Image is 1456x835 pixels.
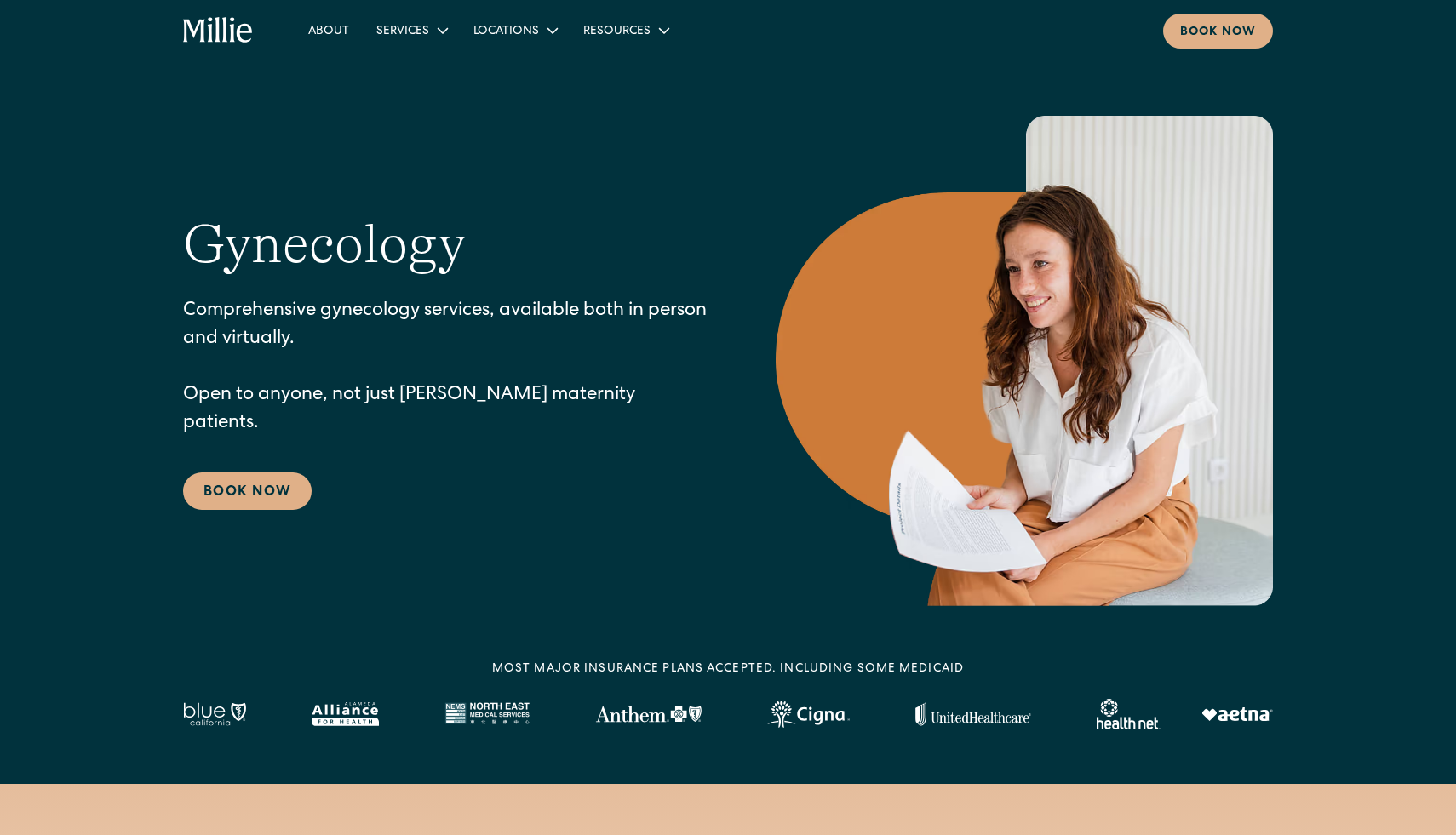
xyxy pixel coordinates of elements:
[460,16,570,44] div: Locations
[583,23,651,41] div: Resources
[183,702,246,726] img: Blue California logo
[183,298,708,438] p: Comprehensive gynecology services, available both in person and virtually. Open to anyone, not ju...
[183,17,254,44] a: home
[312,702,379,726] img: Alameda Alliance logo
[183,472,312,510] a: Book Now
[776,116,1273,606] img: Smiling woman holding documents during a consultation, reflecting supportive guidance in maternit...
[1201,707,1273,721] img: Aetna logo
[1097,699,1161,729] img: Healthnet logo
[915,702,1031,726] img: United Healthcare logo
[570,16,681,44] div: Resources
[295,16,363,44] a: About
[183,212,466,277] h1: Gynecology
[1163,14,1273,49] a: Book now
[595,706,702,723] img: Anthem Logo
[1180,24,1256,42] div: Book now
[363,16,460,44] div: Services
[492,661,964,678] div: MOST MAJOR INSURANCE PLANS ACCEPTED, INCLUDING some MEDICAID
[376,23,429,41] div: Services
[767,701,850,728] img: Cigna logo
[444,702,530,726] img: North East Medical Services logo
[473,23,539,41] div: Locations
